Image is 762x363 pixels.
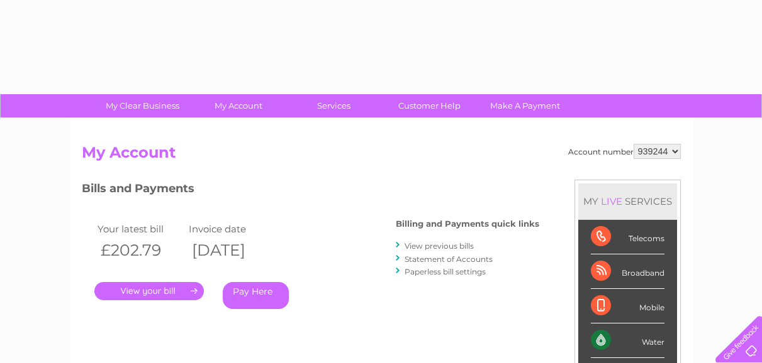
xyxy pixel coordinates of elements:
div: MY SERVICES [578,183,677,219]
th: [DATE] [186,237,277,263]
a: My Account [186,94,290,117]
a: Pay Here [223,282,289,309]
div: LIVE [598,195,625,207]
h4: Billing and Payments quick links [396,219,539,229]
a: Statement of Accounts [405,254,493,264]
th: £202.79 [94,237,186,263]
a: My Clear Business [91,94,194,117]
a: Services [282,94,386,117]
a: Customer Help [378,94,481,117]
div: Mobile [591,289,664,323]
div: Account number [568,144,681,159]
td: Invoice date [186,220,277,237]
td: Your latest bill [94,220,186,237]
a: View previous bills [405,241,474,251]
a: Make A Payment [473,94,577,117]
div: Water [591,323,664,358]
div: Telecoms [591,220,664,254]
a: Paperless bill settings [405,267,486,276]
h2: My Account [82,144,681,168]
a: . [94,282,204,300]
h3: Bills and Payments [82,180,539,202]
div: Broadband [591,254,664,289]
